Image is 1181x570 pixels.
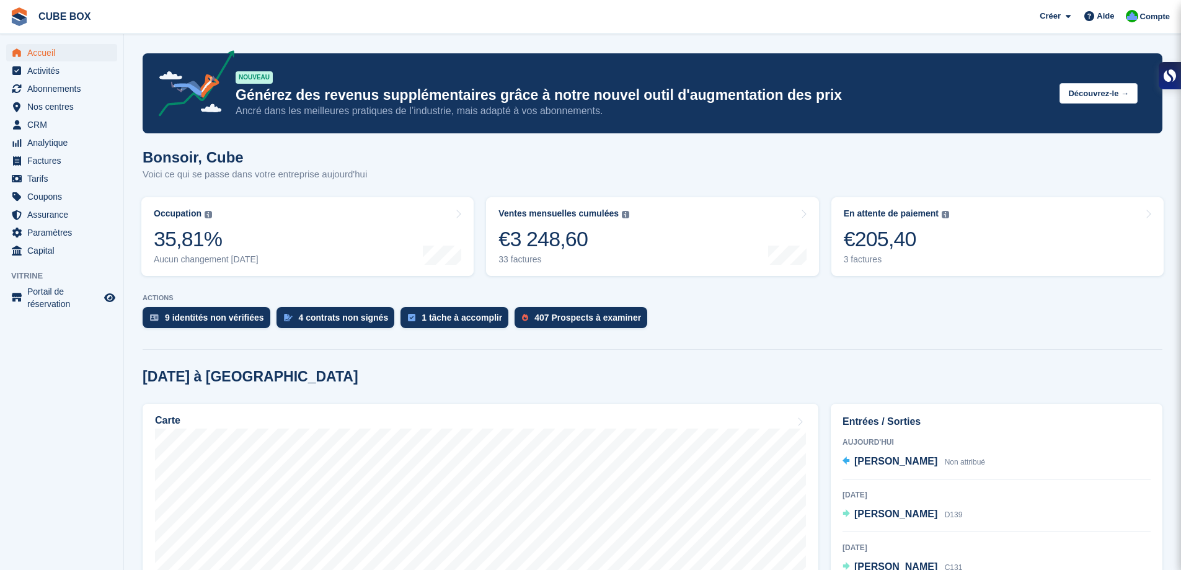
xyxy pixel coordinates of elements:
[143,167,367,182] p: Voici ce qui se passe dans votre entreprise aujourd'hui
[33,6,95,27] a: CUBE BOX
[498,208,619,219] div: Ventes mensuelles cumulées
[236,86,1050,104] p: Générez des revenus supplémentaires grâce à notre nouvel outil d'augmentation des prix
[148,50,235,121] img: price-adjustments-announcement-icon-8257ccfd72463d97f412b2fc003d46551f7dbcb40ab6d574587a9cd5c0d94...
[534,313,641,323] div: 407 Prospects à examiner
[236,104,1050,118] p: Ancré dans les meilleures pratiques de l’industrie, mais adapté à vos abonnements.
[1040,10,1061,22] span: Créer
[844,208,939,219] div: En attente de paiement
[6,98,117,115] a: menu
[422,313,502,323] div: 1 tâche à accomplir
[1059,83,1138,104] button: Découvrez-le →
[141,197,474,276] a: Occupation 35,81% Aucun changement [DATE]
[831,197,1164,276] a: En attente de paiement €205,40 3 factures
[854,456,937,466] span: [PERSON_NAME]
[486,197,818,276] a: Ventes mensuelles cumulées €3 248,60 33 factures
[11,270,123,282] span: Vitrine
[622,211,629,218] img: icon-info-grey-7440780725fd019a000dd9b08b2336e03edf1995a4989e88bcd33f0948082b44.svg
[143,307,276,334] a: 9 identités non vérifiées
[6,152,117,169] a: menu
[276,307,401,334] a: 4 contrats non signés
[150,314,159,321] img: verify_identity-adf6edd0f0f0b5bbfe63781bf79b02c33cf7c696d77639b501bdc392416b5a36.svg
[236,71,273,84] div: NOUVEAU
[27,80,102,97] span: Abonnements
[844,226,949,252] div: €205,40
[498,254,629,265] div: 33 factures
[27,188,102,205] span: Coupons
[942,211,949,218] img: icon-info-grey-7440780725fd019a000dd9b08b2336e03edf1995a4989e88bcd33f0948082b44.svg
[284,314,293,321] img: contract_signature_icon-13c848040528278c33f63329250d36e43548de30e8caae1d1a13099fd9432cc5.svg
[844,254,949,265] div: 3 factures
[6,134,117,151] a: menu
[515,307,653,334] a: 407 Prospects à examiner
[945,458,985,466] span: Non attribué
[205,211,212,218] img: icon-info-grey-7440780725fd019a000dd9b08b2336e03edf1995a4989e88bcd33f0948082b44.svg
[27,116,102,133] span: CRM
[143,149,367,166] h1: Bonsoir, Cube
[843,454,985,470] a: [PERSON_NAME] Non attribué
[6,242,117,259] a: menu
[27,62,102,79] span: Activités
[400,307,515,334] a: 1 tâche à accomplir
[143,368,358,385] h2: [DATE] à [GEOGRAPHIC_DATA]
[6,285,117,310] a: menu
[854,509,937,519] span: [PERSON_NAME]
[843,414,1151,429] h2: Entrées / Sorties
[27,242,102,259] span: Capital
[154,226,259,252] div: 35,81%
[843,507,962,523] a: [PERSON_NAME] D139
[6,116,117,133] a: menu
[843,542,1151,553] div: [DATE]
[6,44,117,61] a: menu
[143,294,1162,302] p: ACTIONS
[27,206,102,223] span: Assurance
[6,224,117,241] a: menu
[27,170,102,187] span: Tarifs
[6,188,117,205] a: menu
[498,226,629,252] div: €3 248,60
[408,314,415,321] img: task-75834270c22a3079a89374b754ae025e5fb1db73e45f91037f5363f120a921f8.svg
[165,313,264,323] div: 9 identités non vérifiées
[6,80,117,97] a: menu
[27,44,102,61] span: Accueil
[6,206,117,223] a: menu
[155,415,180,426] h2: Carte
[1126,10,1138,22] img: Cube Box
[299,313,389,323] div: 4 contrats non signés
[6,170,117,187] a: menu
[1140,11,1170,23] span: Compte
[843,437,1151,448] div: Aujourd'hui
[945,510,963,519] span: D139
[27,134,102,151] span: Analytique
[154,208,201,219] div: Occupation
[27,152,102,169] span: Factures
[27,98,102,115] span: Nos centres
[102,290,117,305] a: Boutique d'aperçu
[27,285,102,310] span: Portail de réservation
[10,7,29,26] img: stora-icon-8386f47178a22dfd0bd8f6a31ec36ba5ce8667c1dd55bd0f319d3a0aa187defe.svg
[6,62,117,79] a: menu
[843,489,1151,501] div: [DATE]
[154,254,259,265] div: Aucun changement [DATE]
[1097,10,1114,22] span: Aide
[522,314,528,321] img: prospect-51fa495bee0391a8d652442698ab0144808aea92771e9ea1ae160a38d050c398.svg
[27,224,102,241] span: Paramètres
